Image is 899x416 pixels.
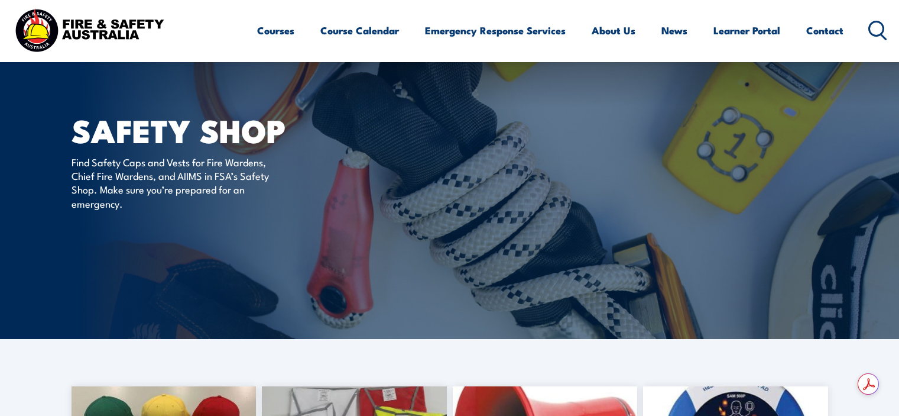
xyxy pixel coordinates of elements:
[72,116,364,144] h1: SAFETY SHOP
[425,15,566,46] a: Emergency Response Services
[320,15,399,46] a: Course Calendar
[592,15,635,46] a: About Us
[806,15,843,46] a: Contact
[713,15,780,46] a: Learner Portal
[661,15,687,46] a: News
[257,15,294,46] a: Courses
[72,155,287,211] p: Find Safety Caps and Vests for Fire Wardens, Chief Fire Wardens, and AIIMS in FSA’s Safety Shop. ...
